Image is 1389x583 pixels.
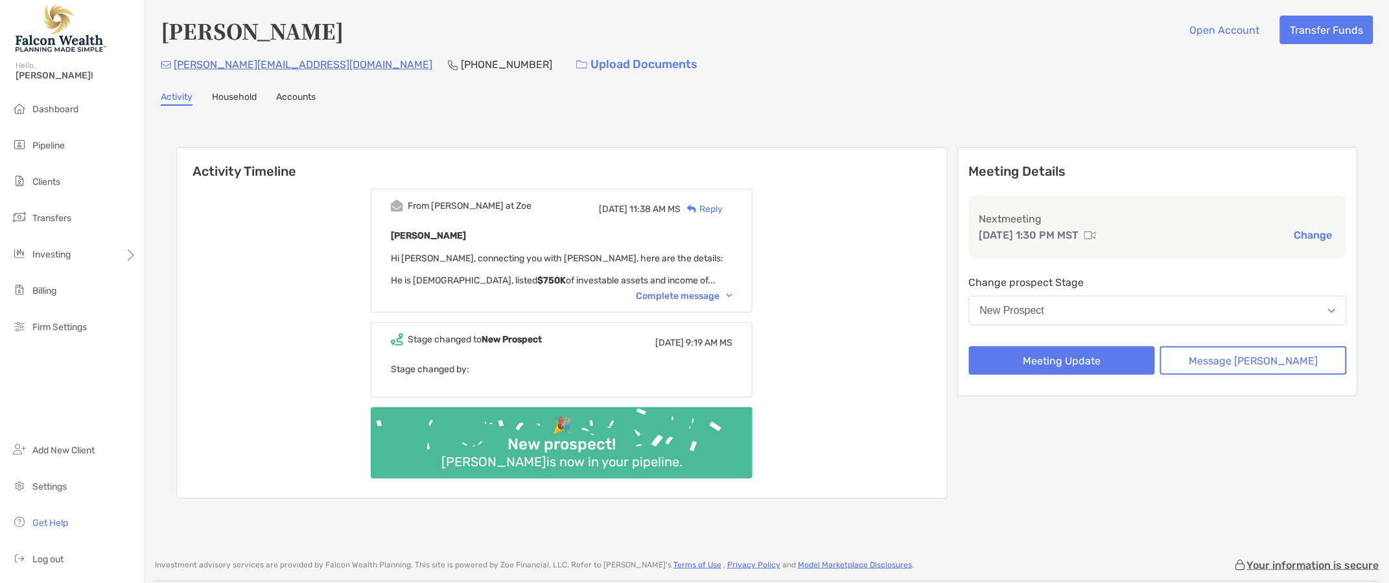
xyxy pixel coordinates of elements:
button: Meeting Update [969,346,1156,375]
button: New Prospect [969,296,1347,326]
p: [DATE] 1:30 PM MST [979,227,1079,243]
p: [PHONE_NUMBER] [461,56,552,73]
span: Billing [32,285,56,296]
div: 🎉 [547,416,577,435]
img: pipeline icon [12,137,27,152]
b: New Prospect [482,334,542,345]
a: Terms of Use [673,560,721,569]
img: firm-settings icon [12,318,27,334]
img: billing icon [12,282,27,298]
a: Household [212,91,257,106]
span: Hi [PERSON_NAME], connecting you with [PERSON_NAME], here are the details: He is [DEMOGRAPHIC_DAT... [391,253,723,286]
button: Message [PERSON_NAME] [1160,346,1347,375]
img: Reply icon [687,205,697,213]
img: Open dropdown arrow [1328,309,1336,313]
a: Model Marketplace Disclosures [798,560,912,569]
h6: Activity Timeline [177,148,947,179]
div: From [PERSON_NAME] at Zoe [408,200,531,211]
img: add_new_client icon [12,442,27,457]
img: investing icon [12,246,27,261]
img: get-help icon [12,514,27,530]
span: Transfers [32,213,71,224]
span: Pipeline [32,140,65,151]
img: Phone Icon [448,60,458,70]
span: Firm Settings [32,322,87,333]
span: Settings [32,481,67,492]
span: Clients [32,176,60,187]
span: [DATE] [599,204,627,215]
p: Your information is secure [1247,559,1379,571]
span: [PERSON_NAME]! [16,70,137,81]
a: Upload Documents [568,51,706,78]
strong: $750K [537,275,566,286]
img: Event icon [391,333,403,346]
div: Stage changed to [408,334,542,345]
span: Get Help [32,518,68,529]
h4: [PERSON_NAME] [161,16,344,45]
p: Next meeting [979,211,1336,227]
img: Email Icon [161,61,171,69]
img: Falcon Wealth Planning Logo [16,5,106,52]
img: clients icon [12,173,27,189]
p: Change prospect Stage [969,274,1347,291]
p: Meeting Details [969,163,1347,180]
a: Privacy Policy [727,560,780,569]
b: [PERSON_NAME] [391,230,466,241]
img: Event icon [391,200,403,212]
a: Accounts [276,91,316,106]
div: Complete message [636,291,732,302]
span: [DATE] [655,337,684,348]
img: transfers icon [12,209,27,225]
button: Transfer Funds [1280,16,1373,44]
button: Change [1290,228,1336,242]
img: logout icon [12,551,27,566]
div: Reply [681,202,723,216]
a: Activity [161,91,193,106]
img: communication type [1084,230,1096,241]
p: [PERSON_NAME][EMAIL_ADDRESS][DOMAIN_NAME] [174,56,432,73]
img: button icon [576,60,587,69]
div: [PERSON_NAME] is now in your pipeline. [436,454,688,470]
img: Chevron icon [727,294,732,298]
p: Investment advisory services are provided by Falcon Wealth Planning . This site is powered by Zoe... [155,560,914,570]
span: 9:19 AM MS [686,337,732,348]
div: New Prospect [980,305,1045,316]
div: New prospect! [502,435,621,454]
span: Log out [32,554,64,565]
p: Stage changed by: [391,361,732,377]
span: Dashboard [32,104,78,115]
button: Open Account [1180,16,1270,44]
img: settings icon [12,478,27,494]
span: 11:38 AM MS [629,204,681,215]
span: Investing [32,249,71,260]
img: dashboard icon [12,101,27,116]
span: Add New Client [32,445,95,456]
